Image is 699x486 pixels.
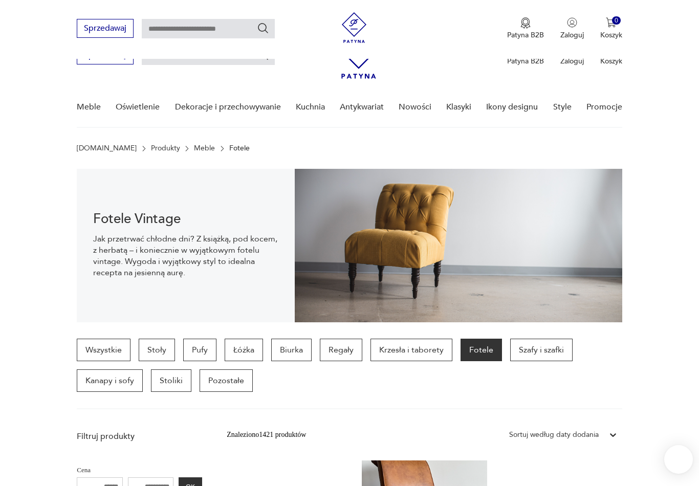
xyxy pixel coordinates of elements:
button: Sprzedawaj [77,19,134,38]
div: 0 [612,16,621,25]
a: Kanapy i sofy [77,369,143,392]
p: Zaloguj [560,56,584,66]
a: Sprzedawaj [77,52,134,59]
p: Koszyk [600,30,622,40]
div: Sortuj według daty dodania [509,429,599,440]
button: Zaloguj [560,17,584,40]
p: Fotele [229,144,250,152]
p: Cena [77,465,202,476]
a: Szafy i szafki [510,339,573,361]
p: Jak przetrwać chłodne dni? Z książką, pod kocem, z herbatą – i koniecznie w wyjątkowym fotelu vin... [93,233,278,278]
img: Ikona koszyka [606,17,616,28]
a: Ikona medaluPatyna B2B [507,17,544,40]
a: Ikony designu [486,87,538,127]
a: Meble [194,144,215,152]
a: Dekoracje i przechowywanie [175,87,281,127]
p: Koszyk [600,56,622,66]
div: Znaleziono 1421 produktów [227,429,306,440]
p: Patyna B2B [507,56,544,66]
a: Kuchnia [296,87,325,127]
a: Stoliki [151,369,191,392]
p: Patyna B2B [507,30,544,40]
a: Pozostałe [200,369,253,392]
img: Ikonka użytkownika [567,17,577,28]
a: Krzesła i taborety [370,339,452,361]
img: Ikona medalu [520,17,531,29]
a: Style [553,87,572,127]
a: Klasyki [446,87,471,127]
a: Pufy [183,339,216,361]
p: Zaloguj [560,30,584,40]
img: 9275102764de9360b0b1aa4293741aa9.jpg [295,169,622,322]
a: Antykwariat [340,87,384,127]
a: Nowości [399,87,431,127]
button: Patyna B2B [507,17,544,40]
iframe: Smartsupp widget button [664,445,693,474]
a: Wszystkie [77,339,130,361]
a: Regały [320,339,362,361]
button: Szukaj [257,22,269,34]
a: Sprzedawaj [77,26,134,33]
a: Meble [77,87,101,127]
h1: Fotele Vintage [93,213,278,225]
a: Promocje [586,87,622,127]
p: Filtruj produkty [77,431,202,442]
a: Produkty [151,144,180,152]
a: Oświetlenie [116,87,160,127]
a: [DOMAIN_NAME] [77,144,137,152]
a: Stoły [139,339,175,361]
a: Łóżka [225,339,263,361]
img: Patyna - sklep z meblami i dekoracjami vintage [339,12,369,43]
a: Fotele [461,339,502,361]
a: Biurka [271,339,312,361]
button: 0Koszyk [600,17,622,40]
